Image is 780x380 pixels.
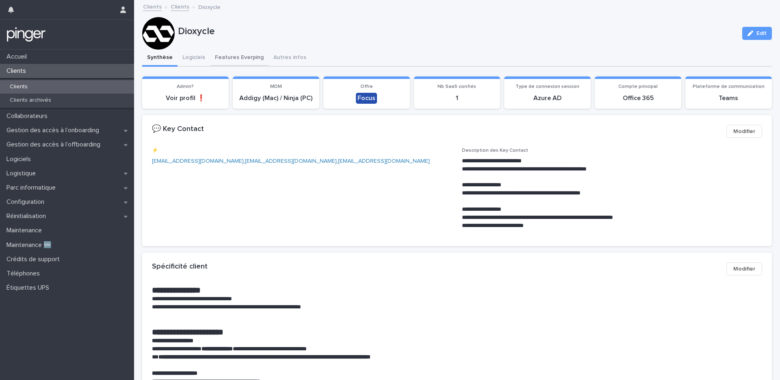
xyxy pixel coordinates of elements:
button: Features Everping [210,50,269,67]
button: Edit [742,27,772,40]
p: Parc informatique [3,184,62,192]
p: Voir profil ❗ [147,94,224,102]
span: Plateforme de communication [693,84,765,89]
p: Collaborateurs [3,112,54,120]
a: [EMAIL_ADDRESS][DOMAIN_NAME] [152,158,244,164]
p: Maintenance 🆕 [3,241,58,249]
span: Edit [756,31,767,36]
button: Autres infos [269,50,311,67]
p: Clients archivés [3,97,58,104]
p: Étiquettes UPS [3,284,56,292]
span: Admin? [177,84,194,89]
button: Modifier [726,262,762,275]
a: Clients [171,2,189,11]
span: Offre [360,84,373,89]
p: Téléphones [3,270,46,277]
button: Modifier [726,125,762,138]
p: Teams [690,94,767,102]
span: Modifier [733,127,755,135]
a: [EMAIL_ADDRESS][DOMAIN_NAME] [338,158,430,164]
p: Configuration [3,198,51,206]
p: Azure AD [509,94,586,102]
p: Clients [3,83,34,90]
span: MDM [270,84,282,89]
p: Dioxycle [198,2,221,11]
div: Focus [356,93,377,104]
h2: 💬 Key Contact [152,125,204,134]
p: Logistique [3,170,42,177]
p: , , [152,157,452,166]
p: Addigy (Mac) / Ninja (PC) [238,94,314,102]
span: Description des Key Contact [462,148,528,153]
img: mTgBEunGTSyRkCgitkcU [6,26,46,43]
span: Compte principal [618,84,658,89]
p: 1 [419,94,496,102]
a: [EMAIL_ADDRESS][DOMAIN_NAME] [245,158,337,164]
p: Accueil [3,53,33,61]
p: Gestion des accès à l’onboarding [3,127,106,134]
p: Clients [3,67,32,75]
a: Clients [143,2,162,11]
p: Maintenance [3,227,48,234]
p: Office 365 [600,94,676,102]
span: Nb SaaS confiés [438,84,476,89]
p: Crédits de support [3,256,66,263]
span: Modifier [733,265,755,273]
p: Logiciels [3,155,37,163]
p: Dioxycle [178,26,736,37]
h2: Spécificité client [152,262,208,271]
span: Type de connexion session [516,84,579,89]
button: Logiciels [178,50,210,67]
p: Réinitialisation [3,212,52,220]
span: ⚡️ [152,148,158,153]
p: Gestion des accès à l’offboarding [3,141,107,149]
button: Synthèse [142,50,178,67]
